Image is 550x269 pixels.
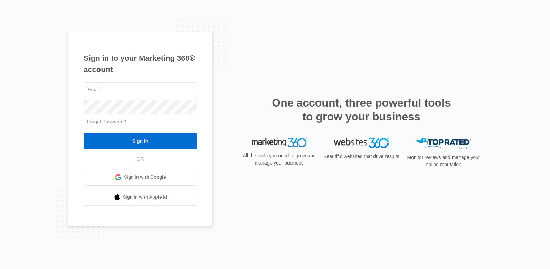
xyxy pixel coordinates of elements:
input: Email [84,82,197,97]
img: Websites 360 [334,138,389,148]
p: All the tools you need to grow and manage your business [240,152,318,167]
img: Top Rated Local [416,138,471,149]
a: Sign in with Google [84,169,197,186]
a: Forgot Password? [87,119,126,124]
span: OR [132,156,149,163]
span: Sign in with Google [124,173,166,181]
img: Marketing 360 [252,138,307,148]
a: Sign in with Apple Id [84,189,197,206]
span: Sign in with Apple Id [123,193,167,201]
h2: One account, three powerful tools to grow your business [270,96,453,123]
h1: Sign in to your Marketing 360® account [84,52,197,75]
p: Beautiful websites that drive results [323,153,400,160]
p: Monitor reviews and manage your online reputation [405,154,482,168]
input: Sign In [84,133,197,149]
